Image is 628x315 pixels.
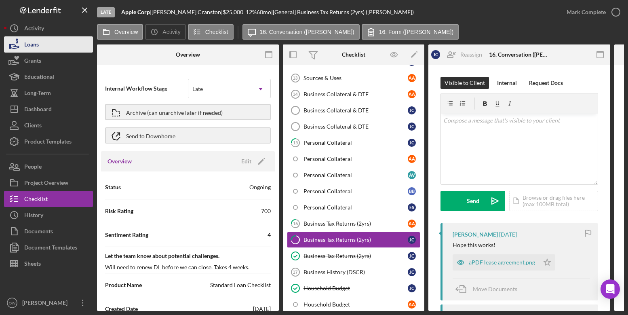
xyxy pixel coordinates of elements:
[408,236,416,244] div: J C
[24,207,43,225] div: History
[440,77,489,89] button: Visible to Client
[408,284,416,292] div: J C
[431,50,440,59] div: J C
[4,191,93,207] a: Checklist
[303,285,408,292] div: Household Budget
[293,76,297,80] tspan: 13
[105,207,133,215] span: Risk Rating
[303,107,408,114] div: Business Collateral & DTE
[271,9,414,15] div: | [General] Business Tax Returns (2yrs) ([PERSON_NAME])
[287,280,420,296] a: Household BudgetJC
[121,8,150,15] b: Apple Corp
[105,305,138,313] span: Created Date
[241,155,251,167] div: Edit
[105,281,142,289] span: Product Name
[24,133,72,152] div: Product Templates
[303,156,408,162] div: Personal Collateral
[303,301,408,308] div: Household Budget
[303,220,408,227] div: Business Tax Returns (2yrs)
[362,24,459,40] button: 16. Form ([PERSON_NAME])
[105,183,121,191] span: Status
[105,104,271,120] button: Archive (can unarchive later if needed)
[4,223,93,239] a: Documents
[97,7,115,17] div: Late
[192,86,203,92] div: Late
[4,256,93,272] button: Sheets
[205,29,228,35] label: Checklist
[529,77,563,89] div: Request Docs
[145,24,185,40] button: Activity
[24,175,68,193] div: Project Overview
[453,279,525,299] button: Move Documents
[287,135,420,151] a: 15Personal CollateralJC
[453,231,498,238] div: [PERSON_NAME]
[253,305,271,313] div: [DATE]
[287,216,420,232] a: 16Business Tax Returns (2yrs)AA
[303,172,408,178] div: Personal Collateral
[4,69,93,85] button: Educational
[601,279,620,299] div: Open Intercom Messenger
[126,105,223,119] div: Archive (can unarchive later if needed)
[236,155,268,167] button: Edit
[20,295,73,313] div: [PERSON_NAME]
[4,85,93,101] a: Long-Term
[467,191,479,211] div: Send
[303,188,408,194] div: Personal Collateral
[24,239,77,258] div: Document Templates
[105,231,148,239] span: Sentiment Rating
[287,296,420,313] a: Household BudgetAA
[24,256,41,274] div: Sheets
[408,74,416,82] div: A A
[4,133,93,150] button: Product Templates
[293,270,297,275] tspan: 17
[453,242,495,248] div: Hope this works!
[303,204,408,211] div: Personal Collateral
[287,264,420,280] a: 17Business History (DSCR)JC
[293,140,298,145] tspan: 15
[24,223,53,241] div: Documents
[408,268,416,276] div: J C
[4,117,93,133] button: Clients
[287,183,420,199] a: Personal CollateralBB
[4,239,93,256] button: Document Templates
[24,117,42,135] div: Clients
[107,157,132,165] h3: Overview
[287,70,420,86] a: 13Sources & UsesAA
[4,175,93,191] a: Project Overview
[303,269,408,275] div: Business History (DSCR)
[246,9,257,15] div: 12 %
[408,252,416,260] div: J C
[497,77,517,89] div: Internal
[152,9,223,15] div: [PERSON_NAME] Cranston |
[287,86,420,102] a: 14Business Collateral & DTEAA
[4,101,93,117] button: Dashboard
[287,232,420,248] a: Business Tax Returns (2yrs)JC
[24,85,51,103] div: Long-Term
[4,207,93,223] button: History
[4,53,93,69] a: Grants
[303,123,408,130] div: Business Collateral & DTE
[105,252,271,260] span: Let the team know about potential challenges.
[105,127,271,144] button: Send to Downhome
[261,207,271,215] div: 700
[493,77,521,89] button: Internal
[105,263,249,271] div: Will need to renew DL before we can close. Takes 4 weeks.
[408,187,416,195] div: B B
[460,47,482,63] div: Reassign
[126,128,175,143] div: Send to Downhome
[249,183,271,191] div: Ongoing
[408,139,416,147] div: J C
[24,159,42,177] div: People
[24,36,39,55] div: Loans
[97,24,143,40] button: Overview
[287,118,420,135] a: Business Collateral & DTEJC
[287,102,420,118] a: Business Collateral & DTEJC
[105,85,188,93] span: Internal Workflow Stage
[408,220,416,228] div: A A
[489,51,550,58] div: 16. Conversation ([PERSON_NAME])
